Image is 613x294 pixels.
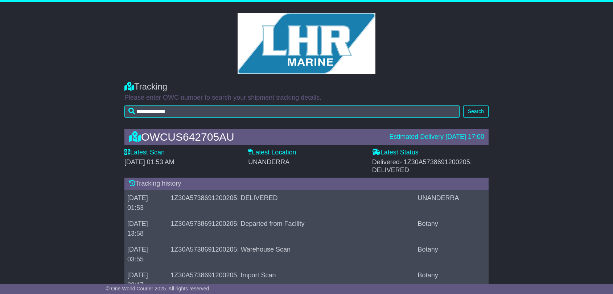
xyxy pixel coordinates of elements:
label: Latest Location [248,149,296,157]
td: [DATE] 13:58 [124,216,168,241]
img: GetCustomerLogo [238,13,375,74]
div: Tracking history [124,178,489,190]
div: Tracking [124,82,489,92]
td: [DATE] 03:55 [124,241,168,267]
td: Botany [415,267,489,293]
td: 1Z30A5738691200205: Import Scan [168,267,415,293]
span: UNANDERRA [248,158,289,166]
span: [DATE] 01:53 AM [124,158,174,166]
button: Search [463,105,489,118]
label: Latest Scan [124,149,165,157]
td: 1Z30A5738691200205: Warehouse Scan [168,241,415,267]
td: Botany [415,216,489,241]
span: Delivered [372,158,472,174]
td: UNANDERRA [415,190,489,216]
td: Botany [415,241,489,267]
label: Latest Status [372,149,419,157]
div: OWCUS642705AU [125,131,386,143]
div: Estimated Delivery [DATE] 17:00 [389,133,484,141]
td: [DATE] 03:17 [124,267,168,293]
td: [DATE] 01:53 [124,190,168,216]
span: - 1Z30A5738691200205: DELIVERED [372,158,472,174]
span: © One World Courier 2025. All rights reserved. [106,286,211,291]
td: 1Z30A5738691200205: DELIVERED [168,190,415,216]
td: 1Z30A5738691200205: Departed from Facility [168,216,415,241]
p: Please enter OWC number to search your shipment tracking details. [124,94,489,102]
